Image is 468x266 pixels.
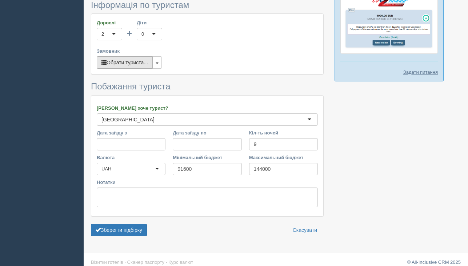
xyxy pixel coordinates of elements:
a: Сканер паспорту [127,259,164,265]
label: Дата заїзду по [173,129,241,136]
label: Валюта [97,154,165,161]
div: UAH [101,165,111,173]
label: Кіл-ть ночей [249,129,318,136]
label: Мінімальний бюджет [173,154,241,161]
div: [GEOGRAPHIC_DATA] [101,116,155,123]
label: Дата заїзду з [97,129,165,136]
label: Нотатки [97,179,318,186]
label: Замовник [97,48,318,55]
label: Діти [137,19,162,26]
span: · [166,259,167,265]
a: © All-Inclusive CRM 2025 [407,259,461,265]
button: Зберегти підбірку [91,224,147,236]
button: Обрати туриста... [97,56,153,69]
input: 7-10 або 7,10,14 [249,138,318,150]
span: · [124,259,126,265]
label: Максимальний бюджет [249,154,318,161]
h3: Інформація по туристам [91,0,324,10]
label: [PERSON_NAME] хоче турист? [97,105,318,112]
div: 2 [101,31,104,38]
a: Скасувати [288,224,322,236]
div: 0 [141,31,144,38]
span: Побажання туриста [91,81,171,91]
label: Дорослі [97,19,122,26]
a: Задати питання [403,69,438,76]
a: Курс валют [168,259,193,265]
a: Візитки готелів [91,259,123,265]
